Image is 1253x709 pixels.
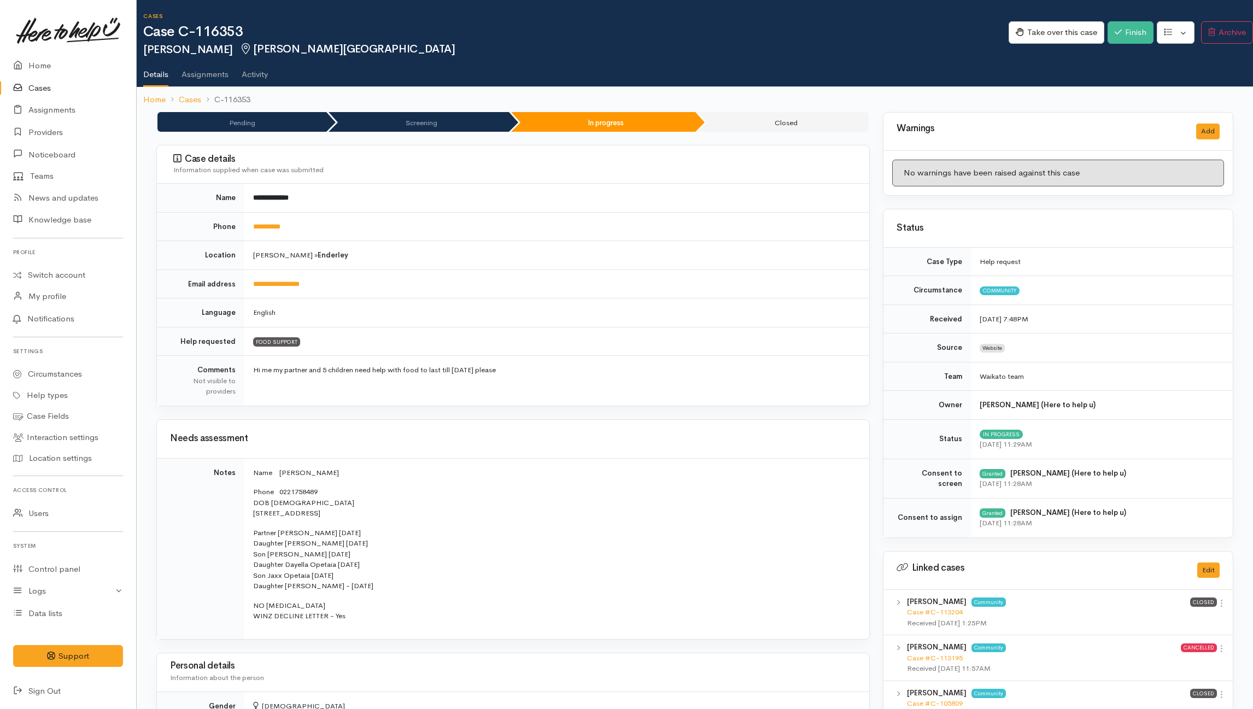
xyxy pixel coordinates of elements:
[980,372,1024,381] span: Waikato team
[170,673,264,682] span: Information about the person
[907,618,1190,629] div: Received [DATE] 1:25PM
[170,433,856,444] h3: Needs assessment
[13,344,123,359] h6: Settings
[1010,508,1126,517] b: [PERSON_NAME] (Here to help u)
[883,459,971,498] td: Consent to screen
[157,112,326,132] li: Pending
[907,653,963,663] a: Case #C-113195
[1190,689,1217,698] span: Closed
[980,508,1005,517] div: Granted
[698,112,869,132] li: Closed
[907,642,967,652] b: [PERSON_NAME]
[157,212,244,241] td: Phone
[980,469,1005,478] div: Granted
[244,298,869,327] td: English
[1196,124,1220,139] button: Add
[971,689,1006,698] span: Community
[137,87,1253,113] nav: breadcrumb
[157,184,244,212] td: Name
[329,112,508,132] li: Screening
[971,643,1006,652] span: Community
[13,483,123,497] h6: Access control
[242,55,268,86] a: Activity
[1108,21,1154,44] button: Finish
[980,314,1028,324] time: [DATE] 7:48PM
[1201,21,1253,44] button: Archive
[13,645,123,667] button: Support
[13,538,123,553] h6: System
[971,597,1006,606] span: Community
[1197,562,1220,578] button: Edit
[907,597,967,606] b: [PERSON_NAME]
[157,458,244,639] td: Notes
[892,160,1224,186] div: No warnings have been raised against this case
[971,248,1233,276] td: Help request
[170,661,856,671] h3: Personal details
[143,43,1009,56] h2: [PERSON_NAME]
[181,55,229,86] a: Assignments
[907,663,1181,674] div: Received [DATE] 11:57AM
[253,250,348,260] span: [PERSON_NAME] »
[1181,643,1217,652] span: Cancelled
[980,344,1005,353] span: Website
[253,487,856,519] p: Phone 0221758489 DOB [DEMOGRAPHIC_DATA] [STREET_ADDRESS]
[897,223,1220,233] h3: Status
[13,245,123,260] h6: Profile
[511,112,695,132] li: In progress
[1009,21,1104,44] button: Take over this case
[883,362,971,391] td: Team
[253,467,856,478] p: Name [PERSON_NAME]
[980,439,1220,450] div: [DATE] 11:29AM
[179,93,201,106] a: Cases
[253,600,856,622] p: NO [MEDICAL_DATA] WINZ DECLINE LETTER - Yes
[143,24,1009,40] h1: Case C-116353
[883,276,971,305] td: Circumstance
[173,165,856,175] div: Information supplied when case was submitted
[143,93,166,106] a: Home
[907,607,963,617] a: Case #C-113204
[143,55,168,87] a: Details
[253,337,300,346] span: FOOD SUPPORT
[980,286,1020,295] span: Community
[897,562,1184,573] h3: Linked cases
[157,269,244,298] td: Email address
[883,419,971,459] td: Status
[980,518,1220,529] div: [DATE] 11:28AM
[173,154,856,165] h3: Case details
[157,327,244,356] td: Help requested
[980,400,1096,409] b: [PERSON_NAME] (Here to help u)
[157,298,244,327] td: Language
[318,250,348,260] b: Enderley
[897,124,1183,134] h3: Warnings
[244,356,869,406] td: Hi me my partner and 5 children need help with food to last till [DATE] please
[157,241,244,270] td: Location
[883,304,971,333] td: Received
[883,391,971,420] td: Owner
[253,528,856,591] p: Partner [PERSON_NAME] [DATE] Daughter [PERSON_NAME] [DATE] Son [PERSON_NAME] [DATE] Daughter Daye...
[170,376,236,397] div: Not visible to providers
[907,699,963,708] a: Case #C-105809
[239,42,455,56] span: [PERSON_NAME][GEOGRAPHIC_DATA]
[980,430,1023,438] span: In progress
[907,688,967,698] b: [PERSON_NAME]
[201,93,250,106] li: C-116353
[1010,468,1126,478] b: [PERSON_NAME] (Here to help u)
[883,333,971,362] td: Source
[143,13,1009,19] h6: Cases
[157,356,244,406] td: Comments
[883,248,971,276] td: Case Type
[883,498,971,537] td: Consent to assign
[1190,597,1217,606] span: Closed
[980,478,1220,489] div: [DATE] 11:28AM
